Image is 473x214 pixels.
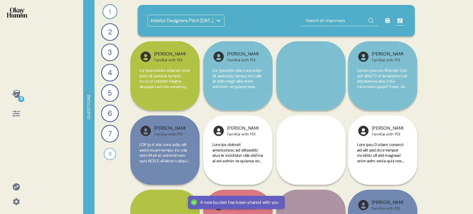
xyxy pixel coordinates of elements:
div: [PERSON_NAME] [372,199,403,206]
div: 7 [101,125,119,142]
img: l1ibTKarBSWXLOhlfT5LxFP+OttMJpPJZDKZTCbz9PgHEggSPYjZSwEAAAAASUVORK5CYII= [139,50,152,63]
div: 8 [104,148,116,160]
div: 3 [101,43,119,61]
div: Familiar with PDI [227,132,258,137]
div: 11 [18,96,24,102]
div: [PERSON_NAME] [372,51,403,58]
img: l1ibTKarBSWXLOhlfT5LxFP+OttMJpPJZDKZTCbz9PgHEggSPYjZSwEAAAAASUVORK5CYII= [357,125,370,137]
div: A new bucket has been shared with you [200,200,279,205]
div: 4 [101,64,119,81]
div: [PERSON_NAME] [372,125,403,132]
input: Search all responses [301,15,378,26]
div: Interior Designers Pitch [DATE] [151,17,213,24]
img: l1ibTKarBSWXLOhlfT5LxFP+OttMJpPJZDKZTCbz9PgHEggSPYjZSwEAAAAASUVORK5CYII= [357,199,370,211]
div: 1 [103,4,117,19]
div: [PERSON_NAME] [154,51,185,58]
div: Familiar with PDI [227,58,258,63]
div: [PERSON_NAME] [227,51,258,58]
div: 5 [101,84,119,102]
div: Familiar with PDI [372,132,403,137]
div: Familiar with PDI [372,206,403,211]
div: 2 [101,23,119,41]
div: Familiar with PDI [372,58,403,63]
div: [PERSON_NAME] [227,125,258,132]
img: l1ibTKarBSWXLOhlfT5LxFP+OttMJpPJZDKZTCbz9PgHEggSPYjZSwEAAAAASUVORK5CYII= [212,50,225,63]
img: l1ibTKarBSWXLOhlfT5LxFP+OttMJpPJZDKZTCbz9PgHEggSPYjZSwEAAAAASUVORK5CYII= [212,125,225,137]
div: Familiar with PDI [154,58,185,63]
div: Familiar with PDI [154,132,185,137]
img: okayhuman.3b1b6348.png [7,7,27,18]
div: [PERSON_NAME] [154,125,185,132]
div: 6 [101,104,119,122]
img: l1ibTKarBSWXLOhlfT5LxFP+OttMJpPJZDKZTCbz9PgHEggSPYjZSwEAAAAASUVORK5CYII= [139,125,152,137]
img: l1ibTKarBSWXLOhlfT5LxFP+OttMJpPJZDKZTCbz9PgHEggSPYjZSwEAAAAASUVORK5CYII= [357,50,370,63]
